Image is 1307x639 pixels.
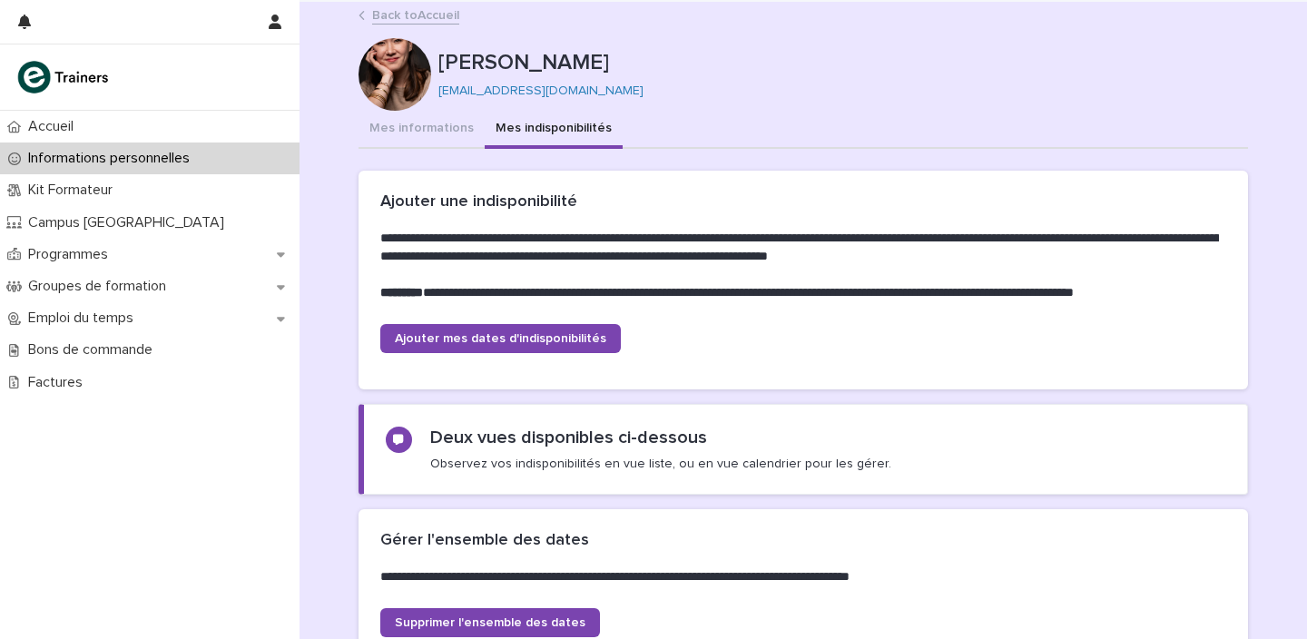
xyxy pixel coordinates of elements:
[395,616,585,629] span: Supprimer l'ensemble des dates
[21,310,148,327] p: Emploi du temps
[21,214,239,231] p: Campus [GEOGRAPHIC_DATA]
[438,84,644,97] a: [EMAIL_ADDRESS][DOMAIN_NAME]
[380,531,589,551] h2: Gérer l'ensemble des dates
[380,192,577,212] h2: Ajouter une indisponibilité
[21,278,181,295] p: Groupes de formation
[430,456,891,472] p: Observez vos indisponibilités en vue liste, ou en vue calendrier pour les gérer.
[21,182,127,199] p: Kit Formateur
[15,59,114,95] img: K0CqGN7SDeD6s4JG8KQk
[380,608,600,637] a: Supprimer l'ensemble des dates
[372,4,459,25] a: Back toAccueil
[430,427,707,448] h2: Deux vues disponibles ci-dessous
[438,50,1241,76] p: [PERSON_NAME]
[21,118,88,135] p: Accueil
[21,150,204,167] p: Informations personnelles
[395,332,606,345] span: Ajouter mes dates d'indisponibilités
[485,111,623,149] button: Mes indisponibilités
[380,324,621,353] a: Ajouter mes dates d'indisponibilités
[21,246,123,263] p: Programmes
[21,341,167,359] p: Bons de commande
[21,374,97,391] p: Factures
[359,111,485,149] button: Mes informations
